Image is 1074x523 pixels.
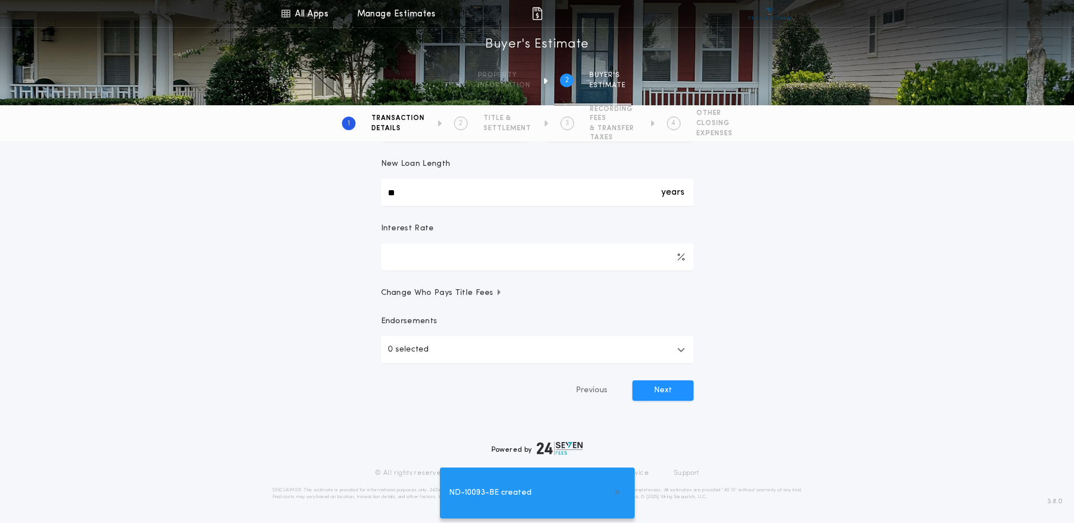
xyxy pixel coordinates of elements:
h2: 2 [459,119,463,128]
h2: 4 [671,119,675,128]
p: New Loan Length [381,158,451,170]
span: SETTLEMENT [483,124,531,133]
img: logo [537,441,583,455]
span: EXPENSES [696,129,733,138]
span: DETAILS [371,124,425,133]
span: CLOSING [696,119,733,128]
h1: Buyer's Estimate [485,36,589,54]
span: & TRANSFER TAXES [590,124,637,142]
p: Interest Rate [381,223,434,234]
span: TRANSACTION [371,114,425,123]
button: Change Who Pays Title Fees [381,288,694,299]
h2: 3 [565,119,569,128]
p: Endorsements [381,316,694,327]
input: Interest Rate [381,243,694,271]
span: TITLE & [483,114,531,123]
div: years [661,179,684,206]
span: ND-10093-BE created [449,487,532,499]
img: img [530,7,544,20]
button: 0 selected [381,336,694,363]
button: Previous [553,380,630,401]
button: Next [632,380,694,401]
span: Change Who Pays Title Fees [381,288,503,299]
p: 0 selected [388,343,429,357]
span: Property [478,71,530,80]
span: information [478,81,530,90]
span: OTHER [696,109,733,118]
h2: 1 [348,119,350,128]
span: RECORDING FEES [590,105,637,123]
h2: 2 [565,76,569,85]
span: ESTIMATE [589,81,626,90]
img: vs-icon [748,8,791,19]
div: Powered by [491,441,583,455]
span: BUYER'S [589,71,626,80]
